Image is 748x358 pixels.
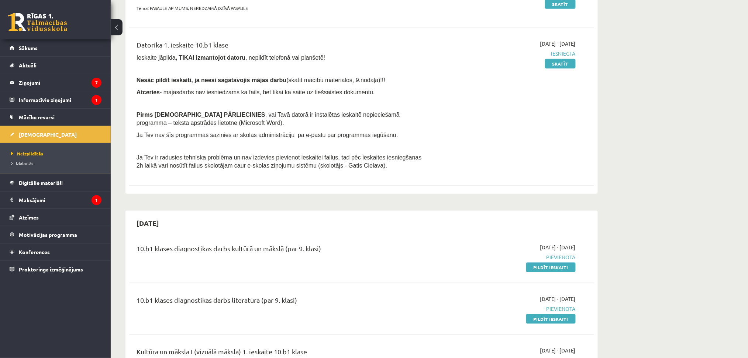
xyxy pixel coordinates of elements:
span: Iesniegta [437,50,576,57]
a: Maksājumi1 [10,192,101,208]
a: Aktuāli [10,57,101,74]
legend: Informatīvie ziņojumi [19,91,101,108]
span: Atzīmes [19,214,39,221]
legend: Maksājumi [19,192,101,208]
a: Atzīmes [10,209,101,226]
a: Ziņojumi7 [10,74,101,91]
a: Informatīvie ziņojumi1 [10,91,101,108]
a: Sākums [10,39,101,56]
div: 10.b1 klases diagnostikas darbs literatūrā (par 9. klasi) [137,295,425,309]
a: Pildīt ieskaiti [526,263,576,272]
a: Motivācijas programma [10,226,101,243]
b: , TIKAI izmantojot datoru [176,55,245,61]
span: Mācību resursi [19,114,55,120]
span: Pievienota [437,253,576,261]
a: Proktoringa izmēģinājums [10,261,101,278]
span: Neizpildītās [11,151,43,157]
a: Neizpildītās [11,150,103,157]
a: Pildīt ieskaiti [526,314,576,324]
span: [DEMOGRAPHIC_DATA] [19,131,77,138]
span: Nesāc pildīt ieskaiti, ja neesi sagatavojis mājas darbu [137,77,286,83]
span: Izlabotās [11,160,33,166]
div: 10.b1 klases diagnostikas darbs kultūrā un mākslā (par 9. klasi) [137,243,425,257]
a: Digitālie materiāli [10,174,101,191]
i: 1 [92,95,101,105]
span: Sākums [19,45,38,51]
span: Aktuāli [19,62,37,69]
h2: [DATE] [129,214,166,232]
span: Digitālie materiāli [19,179,63,186]
span: Ieskaite jāpilda , nepildīt telefonā vai planšetē! [137,55,325,61]
span: [DATE] - [DATE] [540,243,576,251]
span: - mājasdarbs nav iesniedzams kā fails, bet tikai kā saite uz tiešsaistes dokumentu. [137,89,375,95]
span: , vai Tavā datorā ir instalētas ieskaitē nepieciešamā programma – teksta apstrādes lietotne (Micr... [137,112,400,126]
span: [DATE] - [DATE] [540,347,576,354]
a: Mācību resursi [10,109,101,126]
span: (skatīt mācību materiālos, 9.nodaļa)!!! [286,77,385,83]
i: 1 [92,195,101,205]
i: 7 [92,78,101,88]
span: Pievienota [437,305,576,313]
a: Izlabotās [11,160,103,166]
div: Datorika 1. ieskaite 10.b1 klase [137,40,425,53]
span: Proktoringa izmēģinājums [19,266,83,273]
a: Skatīt [545,59,576,69]
a: Konferences [10,243,101,260]
a: Rīgas 1. Tālmācības vidusskola [8,13,67,31]
span: [DATE] - [DATE] [540,40,576,48]
span: Ja Tev nav šīs programmas sazinies ar skolas administrāciju pa e-pastu par programmas iegūšanu. [137,132,398,138]
legend: Ziņojumi [19,74,101,91]
span: Pirms [DEMOGRAPHIC_DATA] PĀRLIECINIES [137,112,265,118]
b: Atceries [137,89,160,95]
a: [DEMOGRAPHIC_DATA] [10,126,101,143]
span: Ja Tev ir radusies tehniska problēma un nav izdevies pievienot ieskaitei failus, tad pēc ieskaite... [137,154,422,169]
span: Konferences [19,249,50,255]
span: [DATE] - [DATE] [540,295,576,303]
p: Tēma: PASAULE AP MUMS. NEREDZAMĀ DZĪVĀ PASAULE [137,5,425,11]
span: Motivācijas programma [19,231,77,238]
